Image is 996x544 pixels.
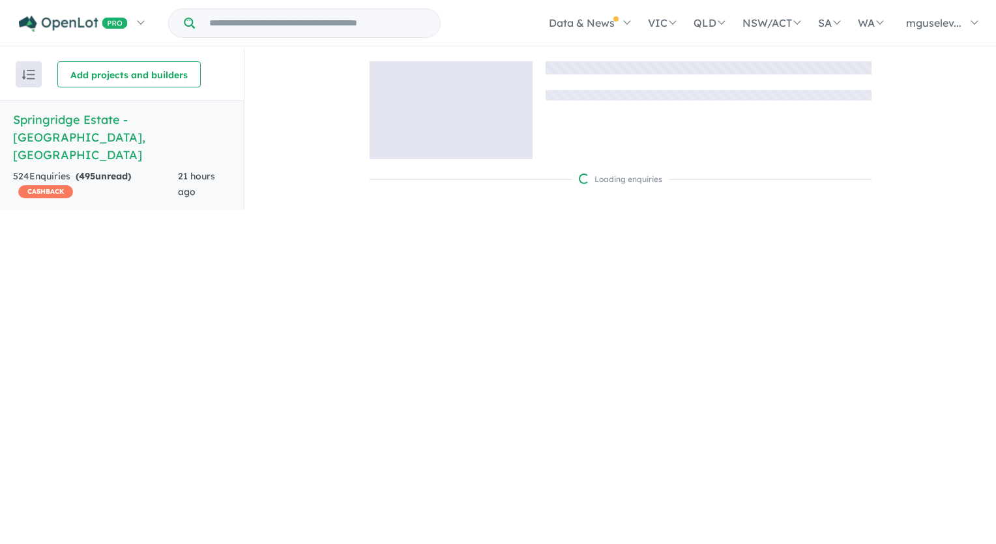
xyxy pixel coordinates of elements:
button: Add projects and builders [57,61,201,87]
input: Try estate name, suburb, builder or developer [198,9,437,37]
div: Loading enquiries [579,173,662,186]
span: 495 [79,170,95,182]
img: sort.svg [22,70,35,80]
span: 21 hours ago [178,170,215,198]
img: Openlot PRO Logo White [19,16,128,32]
span: CASHBACK [18,185,73,198]
h5: Springridge Estate - [GEOGRAPHIC_DATA] , [GEOGRAPHIC_DATA] [13,111,231,164]
span: mguselev... [906,16,961,29]
strong: ( unread) [76,170,131,182]
div: 524 Enquir ies [13,169,178,200]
